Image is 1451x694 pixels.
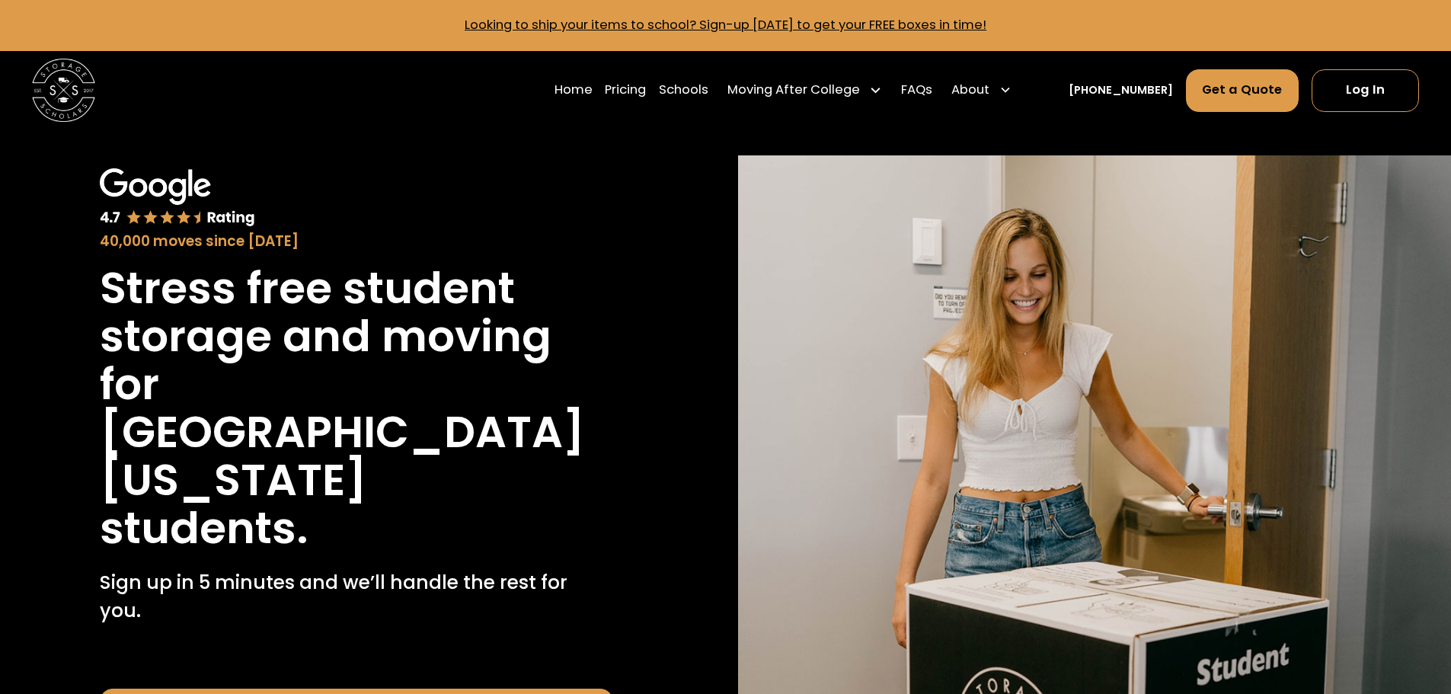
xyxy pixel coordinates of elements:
[945,68,1018,112] div: About
[465,16,986,34] a: Looking to ship your items to school? Sign-up [DATE] to get your FREE boxes in time!
[1069,82,1173,99] a: [PHONE_NUMBER]
[555,68,593,112] a: Home
[100,264,613,408] h1: Stress free student storage and moving for
[32,59,95,122] img: Storage Scholars main logo
[100,168,255,228] img: Google 4.7 star rating
[901,68,932,112] a: FAQs
[1186,69,1299,112] a: Get a Quote
[100,504,308,552] h1: students.
[100,231,613,252] div: 40,000 moves since [DATE]
[100,408,613,504] h1: [GEOGRAPHIC_DATA][US_STATE]
[721,68,889,112] div: Moving After College
[100,568,613,625] p: Sign up in 5 minutes and we’ll handle the rest for you.
[659,68,708,112] a: Schools
[605,68,646,112] a: Pricing
[1312,69,1419,112] a: Log In
[951,81,989,100] div: About
[727,81,860,100] div: Moving After College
